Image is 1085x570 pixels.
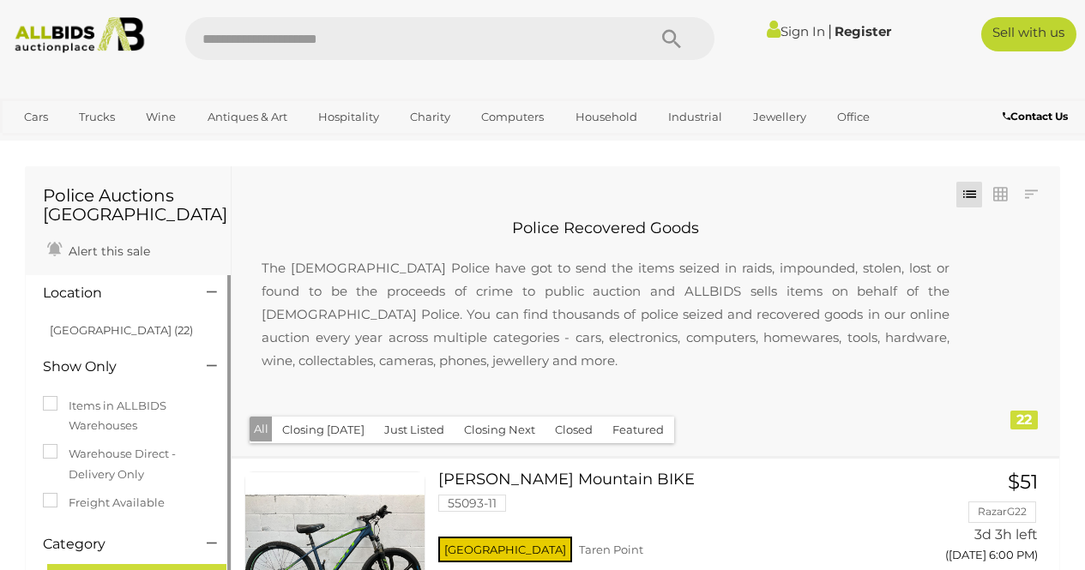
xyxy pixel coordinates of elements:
a: Sign In [767,23,825,39]
b: Contact Us [1003,110,1068,123]
h1: Police Auctions [GEOGRAPHIC_DATA] [43,186,214,224]
label: Items in ALLBIDS Warehouses [43,396,214,436]
a: Industrial [657,103,733,131]
a: Household [564,103,648,131]
a: Cars [13,103,59,131]
a: Trucks [68,103,126,131]
a: Charity [399,103,461,131]
a: Register [835,23,891,39]
a: Antiques & Art [196,103,298,131]
a: Wine [135,103,187,131]
button: Closed [545,417,603,443]
button: All [250,417,273,441]
button: Closing Next [454,417,546,443]
a: Computers [470,103,555,131]
h4: Category [43,537,181,552]
a: Sell with us [981,17,1076,51]
a: Office [826,103,881,131]
div: 22 [1010,411,1038,429]
button: Search [629,17,714,60]
a: [GEOGRAPHIC_DATA] [79,131,223,159]
a: Jewellery [742,103,817,131]
a: Alert this sale [43,237,154,262]
a: Hospitality [307,103,390,131]
label: Warehouse Direct - Delivery Only [43,444,214,484]
span: | [828,21,832,40]
p: The [DEMOGRAPHIC_DATA] Police have got to send the items seized in raids, impounded, stolen, lost... [244,239,967,389]
label: Freight Available [43,493,165,513]
a: [GEOGRAPHIC_DATA] (22) [50,323,193,337]
button: Closing [DATE] [272,417,375,443]
img: Allbids.com.au [8,17,151,53]
button: Just Listed [374,417,455,443]
a: Contact Us [1003,107,1072,126]
span: Alert this sale [64,243,150,259]
h2: Police Recovered Goods [244,220,967,237]
span: $51 [1008,470,1038,494]
a: Sports [13,131,70,159]
h4: Location [43,285,181,301]
button: Featured [602,417,674,443]
h4: Show Only [43,359,181,375]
